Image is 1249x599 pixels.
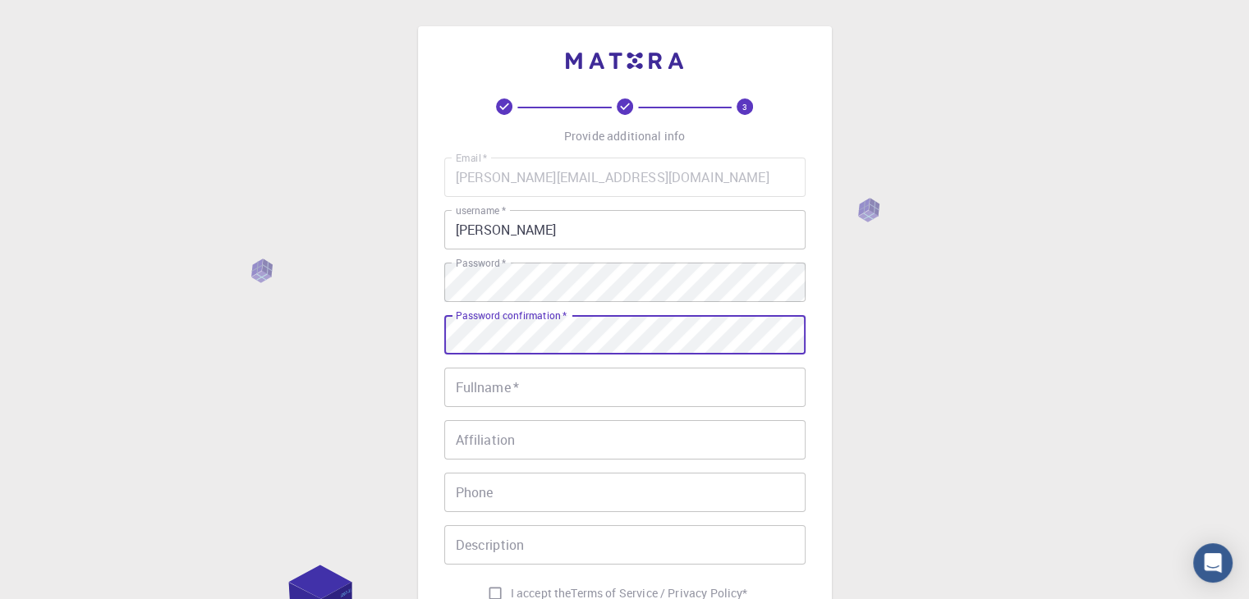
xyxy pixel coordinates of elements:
text: 3 [742,101,747,112]
label: Email [456,151,487,165]
div: Open Intercom Messenger [1193,543,1233,583]
label: Password confirmation [456,309,567,322]
label: username [456,203,506,217]
p: Provide additional info [564,128,685,144]
label: Password [456,256,506,270]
